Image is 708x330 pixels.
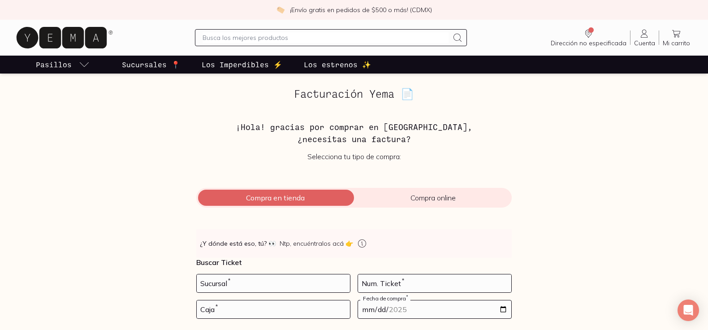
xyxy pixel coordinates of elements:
[304,59,371,70] p: Los estrenos ✨
[678,300,699,321] div: Open Intercom Messenger
[634,39,655,47] span: Cuenta
[663,39,690,47] span: Mi carrito
[200,56,284,74] a: Los Imperdibles ⚡️
[358,274,511,292] input: 123
[360,295,410,302] label: Fecha de compra
[354,193,512,202] span: Compra online
[196,258,512,267] p: Buscar Ticket
[290,5,432,14] p: ¡Envío gratis en pedidos de $500 o más! (CDMX)
[551,39,626,47] span: Dirección no especificada
[122,59,180,70] p: Sucursales 📍
[36,59,72,70] p: Pasillos
[196,88,512,100] h2: Facturación Yema 📄
[547,28,630,47] a: Dirección no especificada
[34,56,91,74] a: pasillo-todos-link
[203,32,448,43] input: Busca los mejores productos
[196,193,354,202] span: Compra en tienda
[197,300,350,318] input: 03
[268,239,276,248] span: 👀
[200,239,276,248] strong: ¿Y dónde está eso, tú?
[196,121,512,145] h3: ¡Hola! gracias por comprar en [GEOGRAPHIC_DATA], ¿necesitas una factura?
[302,56,373,74] a: Los estrenos ✨
[276,6,285,14] img: check
[358,300,511,318] input: 14-05-2023
[659,28,694,47] a: Mi carrito
[197,274,350,292] input: 728
[202,59,282,70] p: Los Imperdibles ⚡️
[120,56,182,74] a: Sucursales 📍
[630,28,659,47] a: Cuenta
[196,152,512,161] p: Selecciona tu tipo de compra:
[280,239,353,248] span: Ntp, encuéntralos acá 👉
